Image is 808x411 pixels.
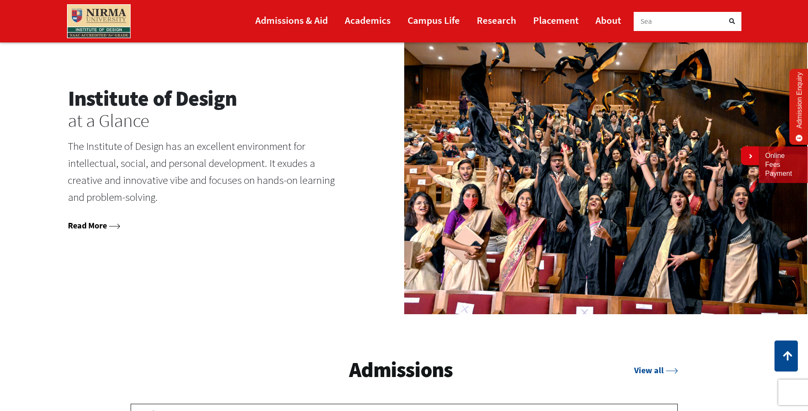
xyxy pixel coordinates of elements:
a: View all [634,365,677,375]
h3: Admissions [349,357,453,383]
a: Placement [533,11,579,30]
a: Online Fees Payment [765,152,802,178]
h2: Institute of Design [68,86,336,111]
img: main_logo [67,4,131,38]
a: Research [477,11,516,30]
a: Admissions & Aid [255,11,328,30]
img: Institute of Design [404,3,807,314]
a: About [596,11,621,30]
p: The Institute of Design has an excellent environment for intellectual, social, and personal devel... [68,138,336,205]
a: Read More [68,220,120,231]
h3: at a Glance [68,111,336,129]
a: Academics [345,11,391,30]
span: Sea [640,17,652,26]
a: Campus Life [408,11,460,30]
